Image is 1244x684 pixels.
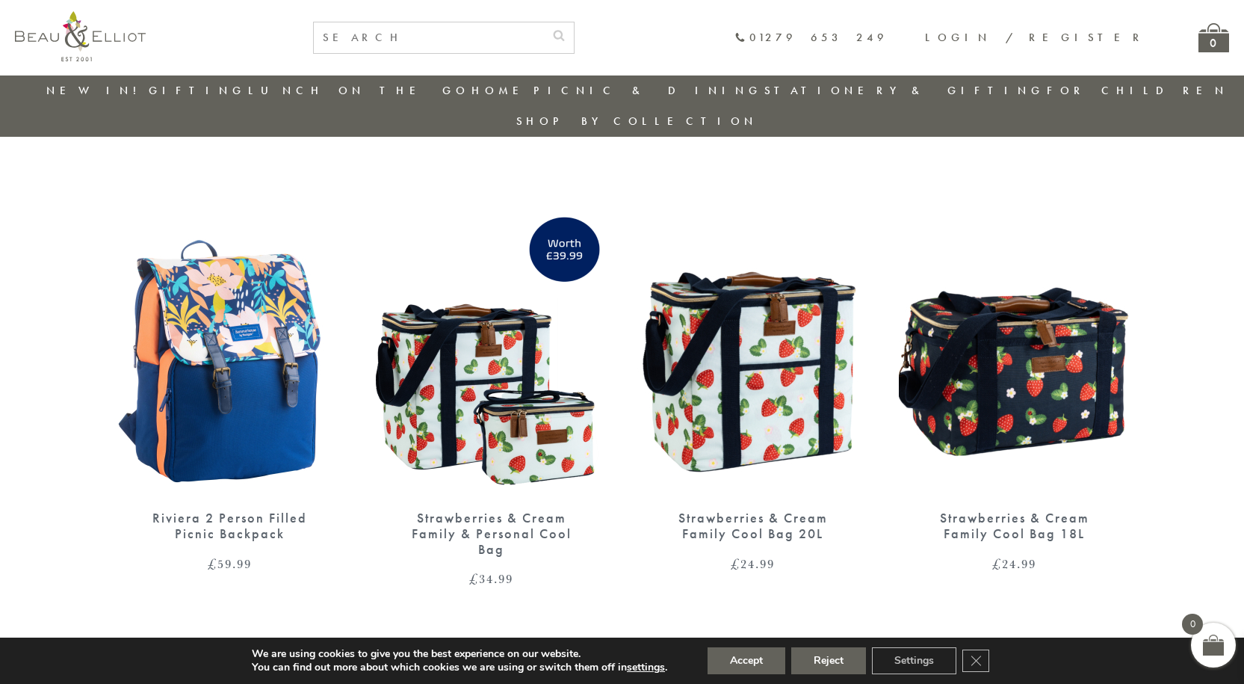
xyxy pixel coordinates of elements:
a: Shop by collection [516,114,758,129]
a: Gifting [149,83,246,98]
button: settings [627,661,665,674]
span: 0 [1182,614,1203,635]
div: Riviera 2 Person Filled Picnic Backpack [140,511,320,541]
bdi: 24.99 [731,555,775,573]
a: Stationery & Gifting [764,83,1045,98]
button: Close GDPR Cookie Banner [962,650,989,672]
bdi: 59.99 [208,555,252,573]
span: £ [208,555,217,573]
a: Riviera 2 Person Backpack with contents Riviera 2 Person Filled Picnic Backpack £59.99 [114,197,346,570]
a: New in! [46,83,146,98]
a: 0 [1198,23,1229,52]
input: SEARCH [314,22,544,53]
div: Strawberries & Cream Family Cool Bag 20L [663,511,843,541]
a: Picnic & Dining [533,83,762,98]
button: Accept [708,647,785,674]
a: For Children [1047,83,1228,98]
img: Strawberries & Cream Family Cool Bag 18L [899,197,1130,496]
img: Riviera 2 Person Backpack with contents [114,197,346,496]
button: Settings [872,647,956,674]
img: Strawberries & Cream Family Cool Bag 20L [637,197,869,496]
img: Strawberries & Cream Family Cool Bag & Personal Cool Bag [376,197,607,496]
bdi: 34.99 [469,570,513,588]
div: Strawberries & Cream Family Cool Bag 18L [925,511,1104,541]
button: Reject [791,647,866,674]
a: 01279 653 249 [734,31,888,44]
a: Lunch On The Go [248,83,469,98]
span: £ [992,555,1002,573]
span: £ [469,570,479,588]
a: Strawberries & Cream Family Cool Bag & Personal Cool Bag Strawberries & Cream Family & Personal C... [376,197,607,585]
a: Strawberries & Cream Family Cool Bag 20L Strawberries & Cream Family Cool Bag 20L £24.99 [637,197,869,570]
a: Strawberries & Cream Family Cool Bag 18L Strawberries & Cream Family Cool Bag 18L £24.99 [899,197,1130,570]
a: Login / Register [925,30,1146,45]
p: We are using cookies to give you the best experience on our website. [252,647,667,661]
bdi: 24.99 [992,555,1036,573]
span: £ [731,555,740,573]
a: Home [471,83,531,98]
img: logo [15,11,146,61]
p: You can find out more about which cookies we are using or switch them off in . [252,661,667,674]
div: Strawberries & Cream Family & Personal Cool Bag [402,511,581,557]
